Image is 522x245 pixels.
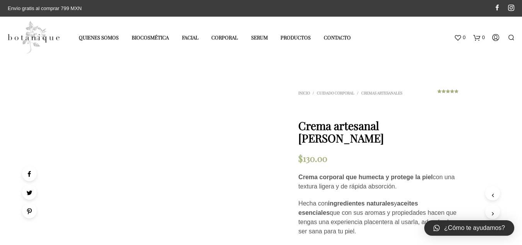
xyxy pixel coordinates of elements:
[463,31,466,43] span: 0
[318,31,357,44] a: Contacto
[454,31,466,43] a: 0
[424,220,514,236] a: ¿Cómo te ayudamos?
[298,199,458,236] p: Hecha con y que con sus aromas y propiedades hacen que tengas una experiencia placentera al usarl...
[359,90,405,96] a: Cremas Artesanales
[313,90,314,96] span: /
[126,31,175,44] a: Biocosmética
[298,119,458,144] h1: Crema artesanal [PERSON_NAME]
[298,90,313,96] a: Inicio
[473,31,485,43] a: 0
[206,31,244,44] a: Corporal
[176,31,204,44] a: Facial
[298,89,410,98] nav: Crema artesanal [PERSON_NAME]
[275,31,316,44] a: Productos
[444,223,505,233] span: ¿Cómo te ayudamos?
[298,173,458,191] p: con una textura ligera y de rápida absorción.
[73,31,124,44] a: Quienes somos
[482,31,485,43] span: 0
[298,200,418,216] strong: aceites esenciales
[245,31,274,44] a: Serum
[298,152,327,164] bdi: 130.00
[298,174,433,180] strong: Crema corporal que humecta y protege la piel
[437,89,459,100] a: (valoración de cliente)
[298,152,303,164] span: $
[314,90,357,96] a: Cuidado Corporal
[357,90,359,96] span: /
[8,21,60,54] img: Productos elaborados con ingredientes naturales
[328,200,394,207] strong: ingredientes naturales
